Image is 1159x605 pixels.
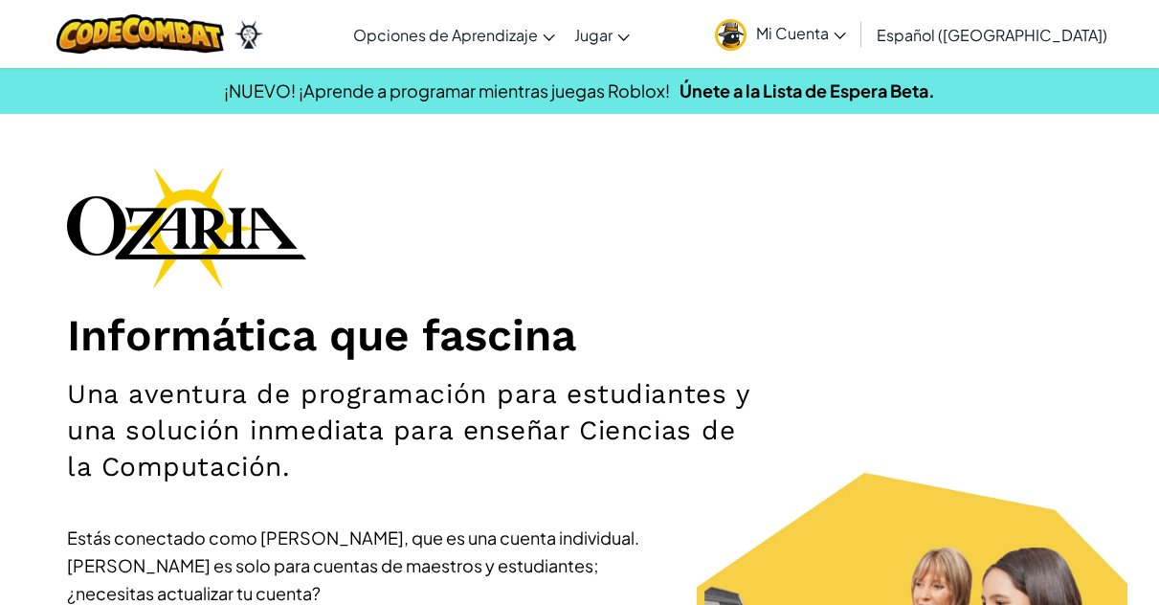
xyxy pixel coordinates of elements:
[56,14,224,54] img: CodeCombat logo
[344,9,565,60] a: Opciones de Aprendizaje
[574,25,613,45] span: Jugar
[565,9,639,60] a: Jugar
[353,25,538,45] span: Opciones de Aprendizaje
[67,167,306,289] img: Ozaria branding logo
[867,9,1117,60] a: Español ([GEOGRAPHIC_DATA])
[756,23,846,43] span: Mi Cuenta
[705,4,856,64] a: Mi Cuenta
[67,376,754,485] h2: Una aventura de programación para estudiantes y una solución inmediata para enseñar Ciencias de l...
[67,308,1092,362] h1: Informática que fascina
[680,79,935,101] a: Únete a la Lista de Espera Beta.
[234,20,264,49] img: Ozaria
[877,25,1107,45] span: Español ([GEOGRAPHIC_DATA])
[224,79,670,101] span: ¡NUEVO! ¡Aprende a programar mientras juegas Roblox!
[715,19,747,51] img: avatar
